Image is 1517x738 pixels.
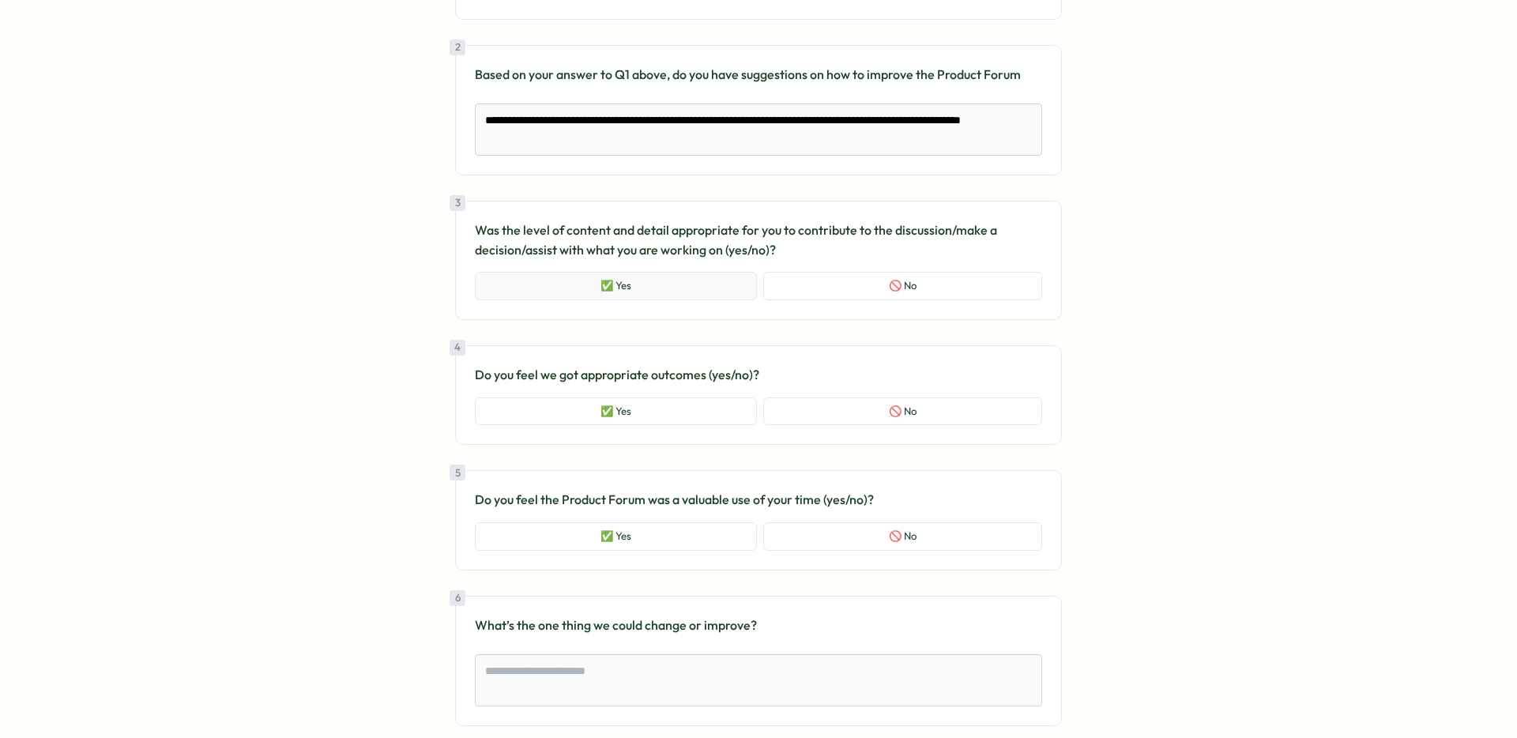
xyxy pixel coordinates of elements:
div: 5 [450,465,465,480]
button: ✅ Yes [475,272,757,300]
button: 🚫 No [763,397,1042,426]
p: Was the level of content and detail appropriate for you to contribute to the discussion/make a de... [475,220,1042,260]
button: 🚫 No [763,272,1042,300]
div: 3 [450,195,465,211]
div: 6 [450,590,465,606]
p: Based on your answer to Q1 above, do you have suggestions on how to improve the Product Forum [475,65,1042,85]
button: ✅ Yes [475,397,757,426]
button: ✅ Yes [475,522,757,551]
p: Do you feel we got appropriate outcomes (yes/no)? [475,365,1042,385]
div: 4 [450,340,465,356]
p: Do you feel the Product Forum was a valuable use of your time (yes/no)? [475,490,1042,510]
button: 🚫 No [763,522,1042,551]
div: 2 [450,40,465,55]
p: What’s the one thing we could change or improve? [475,616,1042,635]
